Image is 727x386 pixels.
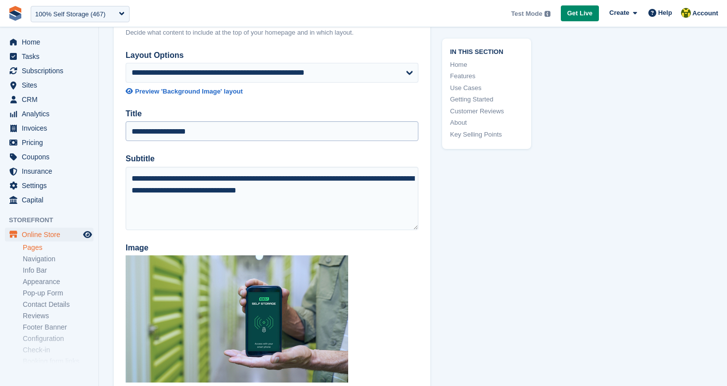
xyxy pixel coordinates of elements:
a: Pages [23,243,93,252]
a: menu [5,179,93,193]
img: Rob Sweeney [681,8,691,18]
div: Preview 'Background Image' layout [135,87,243,96]
a: Appearance [23,277,93,287]
img: main-img%20(1).jpg [126,255,348,383]
a: menu [5,193,93,207]
span: Insurance [22,164,81,178]
label: Title [126,108,418,120]
a: menu [5,93,93,106]
a: Preview store [82,229,93,241]
a: Contact Details [23,300,93,309]
span: CRM [22,93,81,106]
a: Customer Reviews [450,106,523,116]
span: Coupons [22,150,81,164]
span: Subscriptions [22,64,81,78]
label: Image [126,242,418,254]
img: stora-icon-8386f47178a22dfd0bd8f6a31ec36ba5ce8667c1dd55bd0f319d3a0aa187defe.svg [8,6,23,21]
a: Configuration [23,334,93,343]
a: Key Selling Points [450,130,523,140]
a: Preview 'Background Image' layout [126,87,418,96]
span: Sites [22,78,81,92]
a: Getting Started [450,95,523,104]
a: menu [5,121,93,135]
a: menu [5,150,93,164]
a: About [450,118,523,128]
a: menu [5,78,93,92]
a: Booking form links [23,357,93,366]
span: Analytics [22,107,81,121]
span: Pricing [22,136,81,149]
span: Tasks [22,49,81,63]
a: menu [5,49,93,63]
a: menu [5,228,93,241]
a: menu [5,136,93,149]
a: menu [5,35,93,49]
label: Subtitle [126,153,418,165]
span: Capital [22,193,81,207]
span: Storefront [9,215,98,225]
span: Invoices [22,121,81,135]
div: Decide what content to include at the top of your homepage and in which layout. [126,28,418,38]
span: Account [692,8,718,18]
span: Help [658,8,672,18]
span: Settings [22,179,81,193]
a: Navigation [23,254,93,264]
span: In this section [450,47,523,56]
img: icon-info-grey-7440780725fd019a000dd9b08b2336e03edf1995a4989e88bcd33f0948082b44.svg [545,11,550,17]
span: Online Store [22,228,81,241]
a: Features [450,71,523,81]
a: Info Bar [23,266,93,275]
span: Test Mode [511,9,542,19]
span: Home [22,35,81,49]
a: menu [5,64,93,78]
a: menu [5,107,93,121]
span: Get Live [567,8,592,18]
a: menu [5,164,93,178]
label: Layout Options [126,49,418,61]
a: Pop-up Form [23,289,93,298]
a: Footer Banner [23,323,93,332]
a: Reviews [23,311,93,321]
a: Check-in [23,345,93,355]
a: Use Cases [450,83,523,93]
div: 100% Self Storage (467) [35,9,105,19]
a: Home [450,60,523,70]
a: Get Live [561,5,599,22]
span: Create [609,8,629,18]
